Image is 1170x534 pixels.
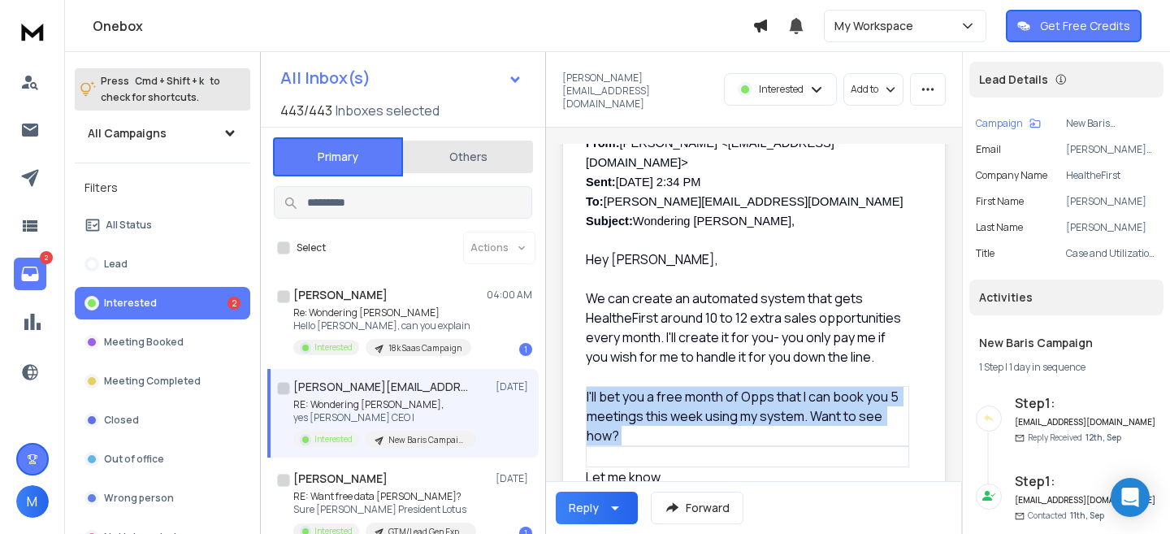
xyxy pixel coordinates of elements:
p: [PERSON_NAME] [1066,221,1157,234]
button: Out of office [75,443,250,475]
h1: All Inbox(s) [280,70,370,86]
a: 2 [14,258,46,290]
h1: Onebox [93,16,752,36]
p: First Name [976,195,1024,208]
h1: New Baris Campaign [979,335,1154,351]
p: 2 [40,251,53,264]
b: Subject: [586,215,633,228]
p: HealtheFirst [1066,169,1157,182]
button: Meeting Completed [75,365,250,397]
p: I'll bet you a free month of Opps that I can book you 5 meetings this week using my system. Want ... [587,387,908,445]
p: 04:00 AM [487,289,532,302]
p: New Baris Campaign [388,434,466,446]
div: Activities [969,280,1163,315]
p: Company Name [976,169,1047,182]
div: | [979,361,1154,374]
p: [PERSON_NAME] [1066,195,1157,208]
p: [PERSON_NAME][EMAIL_ADDRESS][DOMAIN_NAME] [562,72,714,111]
div: Reply [569,500,599,516]
button: Primary [273,137,403,176]
span: [PERSON_NAME] <[EMAIL_ADDRESS][DOMAIN_NAME]> [DATE] 2:34 PM [PERSON_NAME][EMAIL_ADDRESS][DOMAIN_N... [586,137,903,228]
p: Lead Details [979,72,1048,88]
button: Interested2 [75,287,250,319]
p: Add to [851,83,878,96]
span: 12th, Sep [1085,432,1121,443]
h6: [EMAIL_ADDRESS][DOMAIN_NAME] [1015,416,1157,428]
p: Last Name [976,221,1023,234]
button: Wrong person [75,482,250,514]
p: Let me know [586,467,909,487]
button: Get Free Credits [1006,10,1142,42]
button: Others [403,139,533,175]
p: yes [PERSON_NAME] CEO | [293,411,476,424]
p: Interested [759,83,804,96]
p: Hello [PERSON_NAME], can you explain [293,319,471,332]
button: M [16,485,49,518]
p: Meeting Completed [104,375,201,388]
p: [DATE] [496,472,532,485]
p: Meeting Booked [104,336,184,349]
button: Campaign [976,117,1041,130]
button: Meeting Booked [75,326,250,358]
p: Out of office [104,453,164,466]
button: Lead [75,248,250,280]
span: Cmd + Shift + k [132,72,206,90]
p: Hey [PERSON_NAME], [586,250,909,269]
p: [PERSON_NAME][EMAIL_ADDRESS][DOMAIN_NAME] [1066,143,1157,156]
p: title [976,247,994,260]
span: 1 Step [979,360,1003,374]
button: All Inbox(s) [267,62,535,94]
h6: [EMAIL_ADDRESS][DOMAIN_NAME] [1015,494,1157,506]
p: Interested [314,341,353,354]
button: Forward [651,492,743,524]
p: Lead [104,258,128,271]
h3: Inboxes selected [336,101,440,120]
h1: [PERSON_NAME] [293,471,388,487]
span: 443 / 443 [280,101,332,120]
p: 18k Saas Campaign [388,342,461,354]
h6: Step 1 : [1015,471,1157,491]
b: To: [586,195,604,208]
h1: [PERSON_NAME] [293,287,388,303]
label: Select [297,241,326,254]
p: My Workspace [834,18,920,34]
p: We can create an automated system that gets HealtheFirst around 10 to 12 extra sales opportunitie... [586,289,909,367]
p: Wrong person [104,492,174,505]
p: [DATE] [496,380,532,393]
p: RE: Want free data [PERSON_NAME]? [293,490,476,503]
p: Contacted [1028,510,1104,522]
p: RE: Wondering [PERSON_NAME], [293,398,476,411]
div: 2 [227,297,240,310]
button: Closed [75,404,250,436]
p: Campaign [976,117,1023,130]
p: Closed [104,414,139,427]
button: All Campaigns [75,117,250,150]
div: 1 [519,343,532,356]
p: Interested [104,297,157,310]
p: Case and Utilization Management Technology - CEO and Chairman of the Board [1066,247,1157,260]
p: Interested [314,433,353,445]
p: Reply Received [1028,432,1121,444]
p: Re: Wondering [PERSON_NAME] [293,306,471,319]
p: Sure [PERSON_NAME] President Lotus [293,503,476,516]
span: 11th, Sep [1070,510,1104,521]
h3: Filters [75,176,250,199]
span: From: [586,137,620,150]
h1: All Campaigns [88,125,167,141]
p: New Baris Campaign [1066,117,1157,130]
button: All Status [75,209,250,241]
p: Press to check for shortcuts. [101,73,220,106]
p: Get Free Credits [1040,18,1130,34]
h1: [PERSON_NAME][EMAIL_ADDRESS][DOMAIN_NAME] [293,379,472,395]
button: Reply [556,492,638,524]
p: Email [976,143,1001,156]
div: Open Intercom Messenger [1111,478,1150,517]
h6: Step 1 : [1015,393,1157,413]
span: 1 day in sequence [1009,360,1085,374]
img: logo [16,16,49,46]
p: All Status [106,219,152,232]
b: Sent: [586,176,616,189]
